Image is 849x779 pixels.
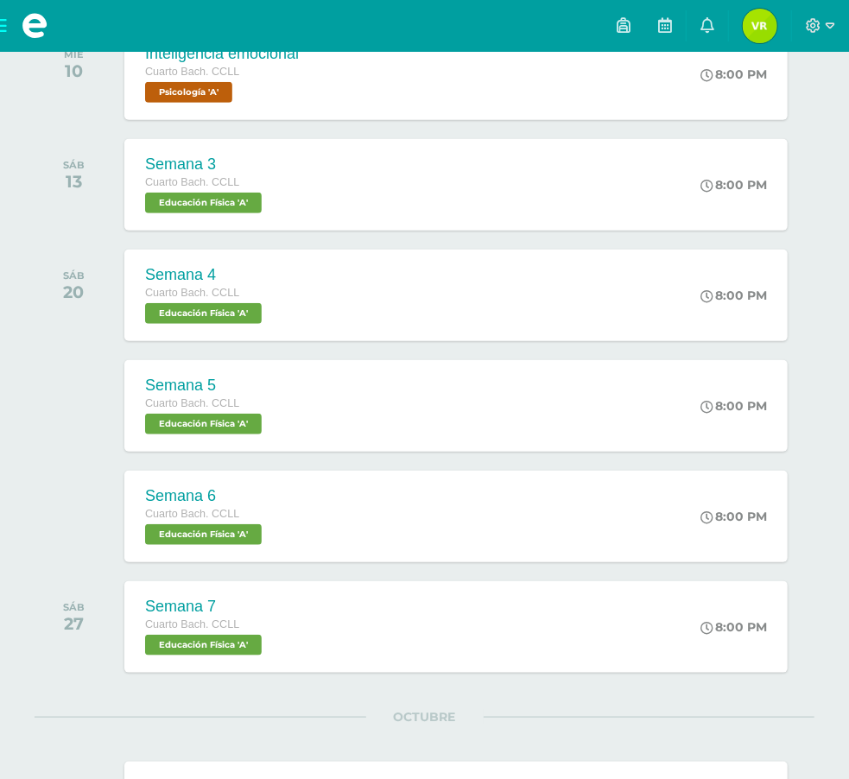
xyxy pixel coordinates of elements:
span: Educación Física 'A' [145,635,262,655]
div: 8:00 PM [700,177,767,193]
img: 8dfe248038fde8d0c27344052f3b737e.png [743,9,777,43]
span: Educación Física 'A' [145,524,262,545]
span: Psicología 'A' [145,82,232,103]
div: 27 [63,613,85,634]
div: 20 [63,282,85,302]
span: OCTUBRE [366,709,484,725]
div: SÁB [63,601,85,613]
div: 10 [64,60,84,81]
div: 8:00 PM [700,398,767,414]
div: Semana 7 [145,598,266,616]
span: Cuarto Bach. CCLL [145,508,239,520]
div: Semana 4 [145,266,266,284]
div: 8:00 PM [700,288,767,303]
span: Cuarto Bach. CCLL [145,287,239,299]
span: Cuarto Bach. CCLL [145,618,239,630]
div: 8:00 PM [700,619,767,635]
div: 8:00 PM [700,66,767,82]
div: Semana 5 [145,377,266,395]
div: MIÉ [64,48,84,60]
div: Inteligencia emocional [145,45,299,63]
div: Semana 3 [145,155,266,174]
div: SÁB [63,269,85,282]
div: Semana 6 [145,487,266,505]
div: SÁB [63,159,85,171]
span: Educación Física 'A' [145,193,262,213]
span: Educación Física 'A' [145,414,262,434]
div: 8:00 PM [700,509,767,524]
span: Educación Física 'A' [145,303,262,324]
span: Cuarto Bach. CCLL [145,66,239,78]
span: Cuarto Bach. CCLL [145,176,239,188]
div: 13 [63,171,85,192]
span: Cuarto Bach. CCLL [145,397,239,409]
